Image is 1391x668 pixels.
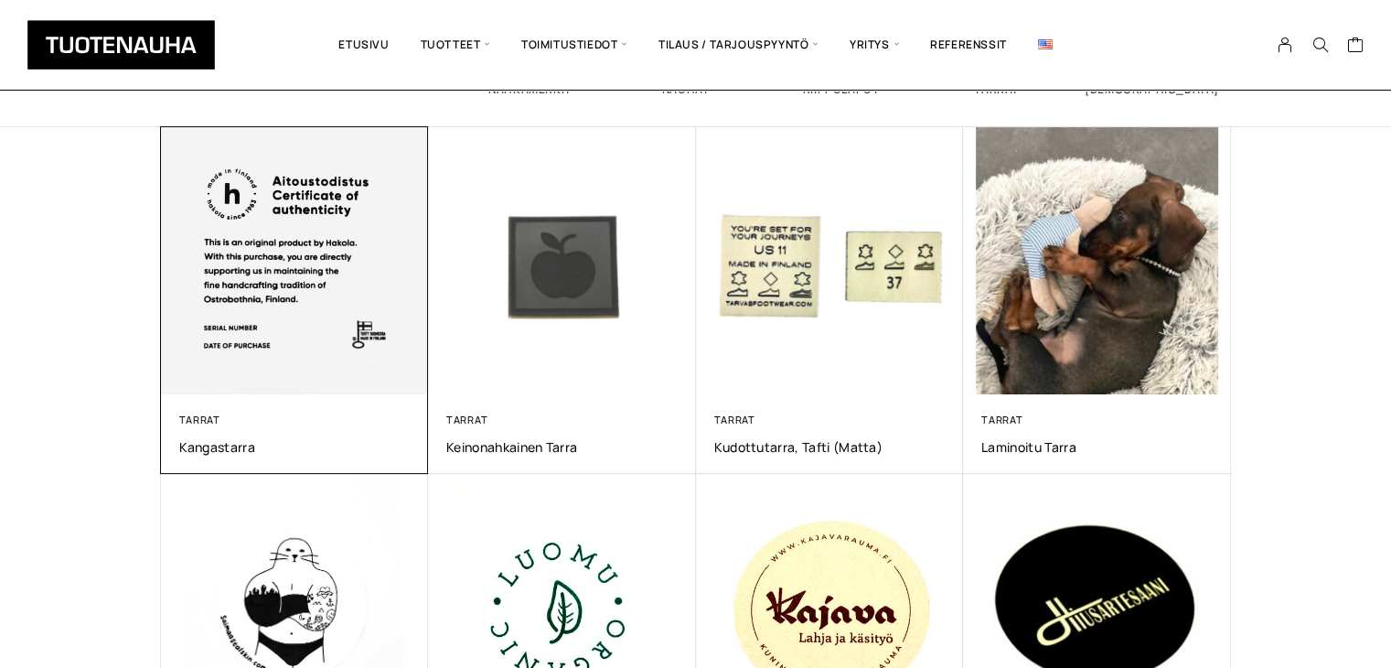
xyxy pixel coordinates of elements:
[179,413,220,426] a: Tarrat
[643,14,834,76] span: Tilaus / Tarjouspyyntö
[1346,36,1364,58] a: Cart
[1038,39,1053,49] img: English
[453,84,608,95] h2: Nahkamerkit
[179,438,411,456] a: Kangastarra
[405,14,506,76] span: Tuotteet
[981,413,1022,426] a: Tarrat
[834,14,915,76] span: Yritys
[446,413,487,426] a: Tarrat
[919,84,1075,95] h2: Tarrat
[714,438,946,456] a: Kudottutarra, tafti (matta)
[714,413,755,426] a: Tarrat
[915,14,1022,76] a: Referenssit
[1268,37,1303,53] a: My Account
[1302,37,1337,53] button: Search
[446,438,678,456] a: Keinonahkainen Tarra
[323,14,404,76] a: Etusivu
[981,438,1213,456] a: Laminoitu Tarra
[608,84,764,95] h2: Nauhat
[27,20,215,70] img: Tuotenauha Oy
[1075,84,1230,95] h2: [DEMOGRAPHIC_DATA]
[506,14,643,76] span: Toimitustiedot
[764,84,919,95] h2: Riippulaput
